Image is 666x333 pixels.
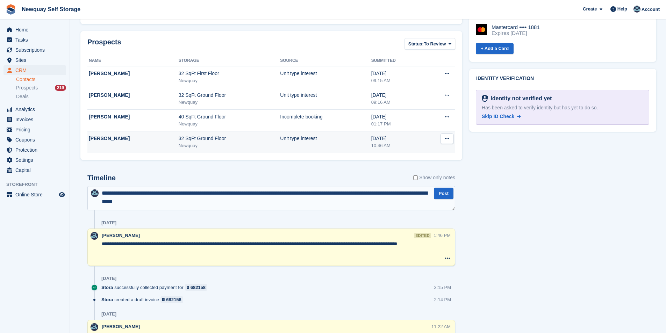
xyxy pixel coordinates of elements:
[179,142,280,149] div: Newquay
[371,99,424,106] div: 09:16 AM
[15,190,57,200] span: Online Store
[160,296,183,303] a: 682158
[476,43,514,55] a: + Add a Card
[102,324,140,329] span: [PERSON_NAME]
[89,113,179,121] div: [PERSON_NAME]
[179,92,280,99] div: 32 SqFt Ground Floor
[434,296,451,303] div: 2:14 PM
[15,155,57,165] span: Settings
[15,45,57,55] span: Subscriptions
[371,113,424,121] div: [DATE]
[15,115,57,124] span: Invoices
[434,284,451,291] div: 3:15 PM
[87,38,121,51] h2: Prospects
[15,104,57,114] span: Analytics
[413,174,418,181] input: Show only notes
[179,55,280,66] th: Storage
[101,276,116,281] div: [DATE]
[91,232,98,240] img: Colette Pearce
[185,284,208,291] a: 682158
[15,25,57,35] span: Home
[371,121,424,128] div: 01:17 PM
[371,70,424,77] div: [DATE]
[482,104,643,111] div: Has been asked to verify identity but has yet to do so.
[55,85,66,91] div: 219
[3,145,66,155] a: menu
[16,93,29,100] span: Deals
[280,70,371,77] div: Unit type interest
[476,24,487,35] img: Mastercard Logo
[101,284,113,291] span: Stora
[15,35,57,45] span: Tasks
[191,284,206,291] div: 682158
[371,77,424,84] div: 09:15 AM
[6,181,70,188] span: Storefront
[431,323,451,330] div: 11:22 AM
[15,145,57,155] span: Protection
[101,296,113,303] span: Stora
[179,77,280,84] div: Newquay
[280,55,371,66] th: Source
[280,113,371,121] div: Incomplete booking
[101,311,116,317] div: [DATE]
[15,135,57,145] span: Coupons
[15,125,57,135] span: Pricing
[3,25,66,35] a: menu
[89,92,179,99] div: [PERSON_NAME]
[482,95,488,102] img: Identity Verification Ready
[3,35,66,45] a: menu
[89,135,179,142] div: [PERSON_NAME]
[91,323,98,331] img: Colette Pearce
[371,142,424,149] div: 10:46 AM
[179,99,280,106] div: Newquay
[16,85,38,91] span: Prospects
[404,38,455,50] button: Status: To Review
[3,115,66,124] a: menu
[424,41,446,48] span: To Review
[3,155,66,165] a: menu
[3,190,66,200] a: menu
[633,6,640,13] img: Colette Pearce
[101,220,116,226] div: [DATE]
[3,165,66,175] a: menu
[15,165,57,175] span: Capital
[492,30,540,36] div: Expires [DATE]
[87,174,116,182] h2: Timeline
[476,76,649,81] h2: Identity verification
[642,6,660,13] span: Account
[492,24,540,30] div: Mastercard •••• 1881
[280,135,371,142] div: Unit type interest
[6,4,16,15] img: stora-icon-8386f47178a22dfd0bd8f6a31ec36ba5ce8667c1dd55bd0f319d3a0aa187defe.svg
[482,113,521,120] a: Skip ID Check
[166,296,181,303] div: 682158
[101,296,187,303] div: created a draft invoice
[413,174,455,181] label: Show only notes
[3,65,66,75] a: menu
[434,188,453,199] button: Post
[91,189,99,197] img: Colette Pearce
[16,76,66,83] a: Contacts
[488,94,552,103] div: Identity not verified yet
[101,284,211,291] div: successfully collected payment for
[102,233,140,238] span: [PERSON_NAME]
[3,135,66,145] a: menu
[371,55,424,66] th: Submitted
[16,93,66,100] a: Deals
[617,6,627,13] span: Help
[583,6,597,13] span: Create
[87,55,179,66] th: Name
[3,55,66,65] a: menu
[434,232,451,239] div: 1:46 PM
[408,41,424,48] span: Status:
[371,135,424,142] div: [DATE]
[58,190,66,199] a: Preview store
[15,55,57,65] span: Sites
[179,70,280,77] div: 32 SqFt First Floor
[179,113,280,121] div: 40 SqFt Ground Floor
[414,233,431,238] div: edited
[179,135,280,142] div: 32 SqFt Ground Floor
[89,70,179,77] div: [PERSON_NAME]
[3,104,66,114] a: menu
[482,114,514,119] span: Skip ID Check
[280,92,371,99] div: Unit type interest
